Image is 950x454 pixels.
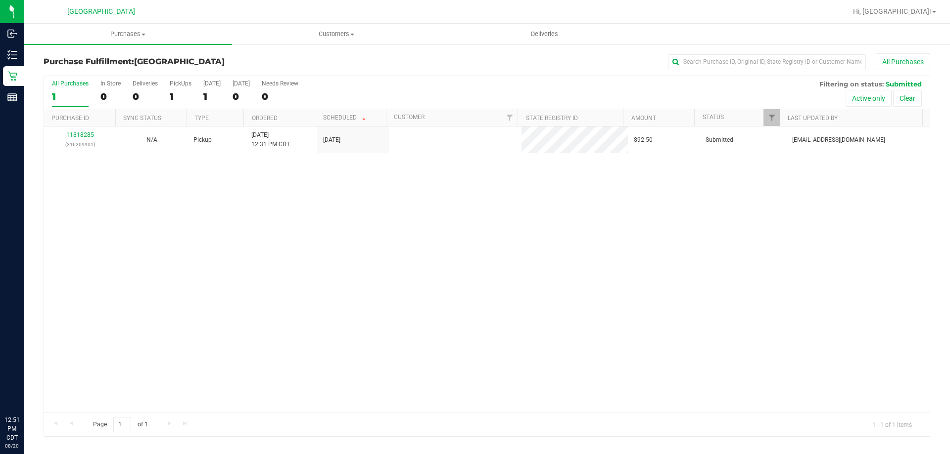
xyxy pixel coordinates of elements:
[703,114,724,121] a: Status
[864,417,920,432] span: 1 - 1 of 1 items
[67,7,135,16] span: [GEOGRAPHIC_DATA]
[262,91,298,102] div: 0
[440,24,649,44] a: Deliveries
[631,115,656,122] a: Amount
[232,24,440,44] a: Customers
[203,80,221,87] div: [DATE]
[194,115,209,122] a: Type
[876,53,930,70] button: All Purchases
[792,135,885,145] span: [EMAIL_ADDRESS][DOMAIN_NAME]
[203,91,221,102] div: 1
[52,91,89,102] div: 1
[170,80,191,87] div: PickUps
[44,57,339,66] h3: Purchase Fulfillment:
[706,135,733,145] span: Submitted
[323,114,368,121] a: Scheduled
[50,140,110,149] p: (316209901)
[668,54,866,69] input: Search Purchase ID, Original ID, State Registry ID or Customer Name...
[10,375,40,405] iframe: Resource center
[518,30,571,39] span: Deliveries
[133,80,158,87] div: Deliveries
[7,92,17,102] inline-svg: Reports
[501,109,518,126] a: Filter
[634,135,653,145] span: $92.50
[893,90,922,107] button: Clear
[886,80,922,88] span: Submitted
[819,80,884,88] span: Filtering on status:
[24,30,232,39] span: Purchases
[146,135,157,145] button: N/A
[4,415,19,442] p: 12:51 PM CDT
[526,115,578,122] a: State Registry ID
[251,130,290,149] span: [DATE] 12:31 PM CDT
[7,50,17,60] inline-svg: Inventory
[133,91,158,102] div: 0
[100,80,121,87] div: In Store
[66,131,94,138] a: 11818285
[170,91,191,102] div: 1
[7,29,17,39] inline-svg: Inbound
[846,90,892,107] button: Active only
[146,136,157,143] span: Not Applicable
[123,115,161,122] a: Sync Status
[853,7,931,15] span: Hi, [GEOGRAPHIC_DATA]!
[262,80,298,87] div: Needs Review
[100,91,121,102] div: 0
[233,80,250,87] div: [DATE]
[193,135,212,145] span: Pickup
[113,417,131,432] input: 1
[233,91,250,102] div: 0
[24,24,232,44] a: Purchases
[134,57,225,66] span: [GEOGRAPHIC_DATA]
[763,109,780,126] a: Filter
[233,30,440,39] span: Customers
[4,442,19,450] p: 08/20
[52,80,89,87] div: All Purchases
[323,135,340,145] span: [DATE]
[788,115,838,122] a: Last Updated By
[7,71,17,81] inline-svg: Retail
[252,115,278,122] a: Ordered
[85,417,156,432] span: Page of 1
[51,115,89,122] a: Purchase ID
[394,114,425,121] a: Customer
